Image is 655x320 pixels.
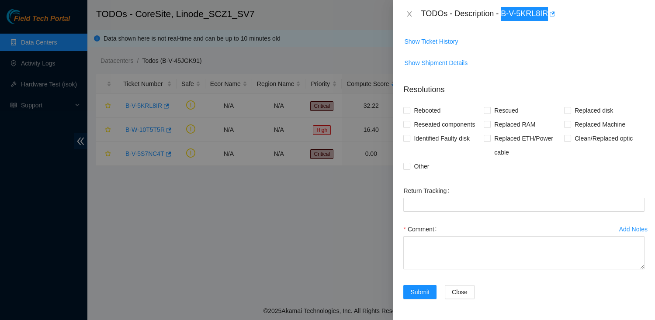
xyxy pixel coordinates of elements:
[491,131,564,159] span: Replaced ETH/Power cable
[403,222,440,236] label: Comment
[410,131,473,145] span: Identified Faulty disk
[410,117,478,131] span: Reseated components
[403,285,437,299] button: Submit
[404,56,468,70] button: Show Shipment Details
[619,222,648,236] button: Add Notes
[404,34,458,48] button: Show Ticket History
[571,117,629,131] span: Replaced Machine
[403,10,416,18] button: Close
[406,10,413,17] span: close
[571,131,636,145] span: Clean/Replaced optic
[410,103,444,117] span: Rebooted
[410,287,430,297] span: Submit
[445,285,475,299] button: Close
[491,117,539,131] span: Replaced RAM
[404,37,458,46] span: Show Ticket History
[452,287,468,297] span: Close
[404,58,468,68] span: Show Shipment Details
[403,77,645,96] p: Resolutions
[491,103,522,117] span: Rescued
[403,236,645,269] textarea: Comment
[403,198,645,212] input: Return Tracking
[403,184,453,198] label: Return Tracking
[571,103,617,117] span: Replaced disk
[619,226,648,232] div: Add Notes
[410,159,433,173] span: Other
[421,7,645,21] div: TODOs - Description - B-V-5KRL8IR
